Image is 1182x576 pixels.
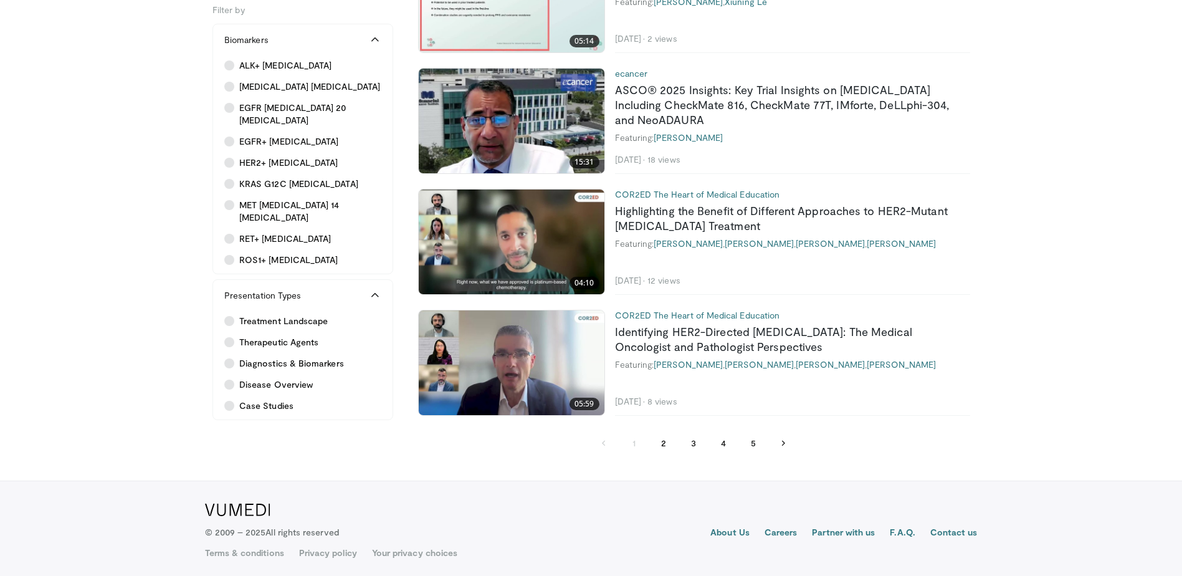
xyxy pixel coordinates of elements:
a: ASCO® 2025 Insights: Key Trial Insights on [MEDICAL_DATA] Including CheckMate 816, CheckMate 77T,... [615,83,950,127]
span: EGFR+ [MEDICAL_DATA] [239,135,338,148]
a: Partner with us [812,526,875,541]
a: [PERSON_NAME] [867,238,936,249]
button: 4 [712,431,736,456]
span: 05:59 [570,398,599,410]
li: [DATE] [615,33,646,44]
a: F.A.Q. [890,526,915,541]
li: 12 views [647,275,680,286]
a: 04:10 [419,190,604,294]
a: 05:59 [419,310,604,415]
p: © 2009 – 2025 [205,526,339,539]
span: 15:31 [570,156,599,168]
a: About Us [710,526,750,541]
img: a26754e3-794f-4340-a0cc-b7d43ac6d5a3.620x360_q85_upscale.jpg [419,190,604,294]
button: 2 [652,431,677,456]
li: [DATE] [615,396,646,407]
img: c10a51a5-43c5-4b86-812b-940e8bc0aa30.620x360_q85_upscale.jpg [419,69,604,173]
a: Privacy policy [299,547,357,559]
div: Featuring: [615,132,970,143]
button: 3 [682,431,707,456]
span: MET [MEDICAL_DATA] 14 [MEDICAL_DATA] [239,199,381,224]
a: [PERSON_NAME] [725,238,794,249]
span: KRAS G12C [MEDICAL_DATA] [239,178,358,190]
a: [PERSON_NAME] [654,238,723,249]
a: COR2ED The Heart of Medical Education [615,189,780,199]
div: Featuring: , , , [615,238,970,249]
span: Treatment Landscape [239,315,328,327]
img: VuMedi Logo [205,504,270,516]
img: 6fe6b157-8f7e-44ec-9954-51fd7c00172d.620x360_q85_upscale.jpg [419,310,604,415]
li: 8 views [647,396,677,407]
button: 5 [741,431,766,456]
span: Diagnostics & Biomarkers [239,357,344,370]
a: ecancer [615,68,648,79]
span: ROS1+ [MEDICAL_DATA] [239,254,338,266]
button: Presentation Types [213,280,393,311]
span: 05:14 [570,35,599,47]
span: ALK+ [MEDICAL_DATA] [239,59,331,72]
a: Identifying HER2-Directed [MEDICAL_DATA]: The Medical Oncologist and Pathologist Perspectives [615,325,912,353]
a: [PERSON_NAME] [654,359,723,370]
a: [PERSON_NAME] [796,238,865,249]
span: [MEDICAL_DATA] [MEDICAL_DATA] [239,80,380,93]
span: Disease Overview [239,378,313,391]
li: 18 views [647,154,680,165]
span: HER2+ [MEDICAL_DATA] [239,156,338,169]
span: EGFR [MEDICAL_DATA] 20 [MEDICAL_DATA] [239,102,381,127]
span: 04:10 [570,277,599,289]
a: Highlighting the Benefit of Different Approaches to HER2-Mutant [MEDICAL_DATA] Treatment [615,204,948,233]
a: [PERSON_NAME] [654,132,723,143]
a: Contact us [930,526,978,541]
a: [PERSON_NAME] [796,359,865,370]
a: Terms & conditions [205,547,284,559]
a: [PERSON_NAME] [725,359,794,370]
a: 15:31 [419,69,604,173]
li: 2 views [647,33,677,44]
a: [PERSON_NAME] [867,359,936,370]
span: RET+ [MEDICAL_DATA] [239,233,331,245]
div: Featuring: , , , [615,359,970,370]
a: Careers [765,526,798,541]
a: Your privacy choices [372,547,457,559]
a: COR2ED The Heart of Medical Education [615,310,780,320]
span: All rights reserved [265,527,338,537]
span: Therapeutic Agents [239,336,318,348]
li: [DATE] [615,275,646,286]
li: [DATE] [615,154,646,165]
button: Biomarkers [213,24,393,55]
span: Case Studies [239,400,293,412]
